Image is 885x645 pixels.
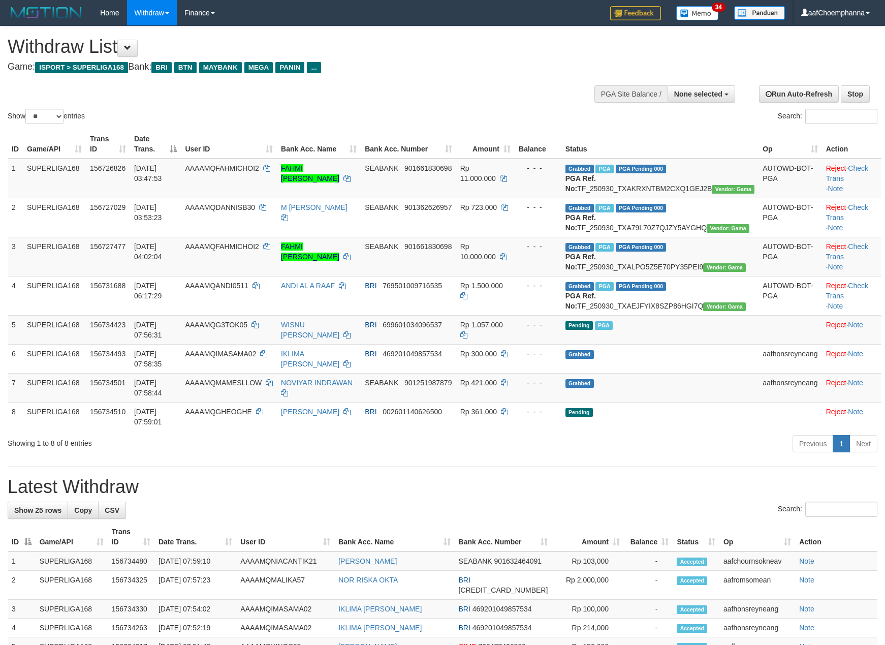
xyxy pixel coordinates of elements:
[365,379,398,387] span: SEABANK
[848,408,863,416] a: Note
[849,435,877,452] a: Next
[74,506,92,514] span: Copy
[383,282,442,290] span: Copy 769501009716535 to clipboard
[8,619,36,637] td: 4
[23,373,86,402] td: SUPERLIGA168
[8,502,68,519] a: Show 25 rows
[134,321,162,339] span: [DATE] 07:56:31
[108,571,154,600] td: 156734325
[36,551,108,571] td: SUPERLIGA168
[494,557,542,565] span: Copy 901632464091 to clipboard
[758,237,821,276] td: AUTOWD-BOT-PGA
[668,85,735,103] button: None selected
[826,203,868,222] a: Check Trans
[105,506,119,514] span: CSV
[185,203,255,211] span: AAAAMQDANNISB30
[799,605,814,613] a: Note
[624,619,673,637] td: -
[36,619,108,637] td: SUPERLIGA168
[236,571,334,600] td: AAAAMQMALIKA57
[472,605,532,613] span: Copy 469201049857534 to clipboard
[90,350,125,358] span: 156734493
[90,321,125,329] span: 156734423
[677,624,707,633] span: Accepted
[281,408,339,416] a: [PERSON_NAME]
[822,402,881,431] td: ·
[677,605,707,614] span: Accepted
[365,203,398,211] span: SEABANK
[519,163,557,173] div: - - -
[674,90,722,98] span: None selected
[595,282,613,291] span: Marked by aafromsomean
[703,263,746,272] span: Vendor URL: https://trx31.1velocity.biz
[565,243,594,252] span: Grabbed
[799,576,814,584] a: Note
[8,600,36,619] td: 3
[552,619,624,637] td: Rp 214,000
[90,379,125,387] span: 156734501
[151,62,171,73] span: BRI
[826,350,846,358] a: Reject
[134,242,162,261] span: [DATE] 04:02:04
[565,350,594,359] span: Grabbed
[23,198,86,237] td: SUPERLIGA168
[734,6,785,20] img: panduan.png
[365,242,398,251] span: SEABANK
[616,165,667,173] span: PGA Pending
[23,130,86,159] th: Game/API: activate to sort column ascending
[561,198,758,237] td: TF_250930_TXA79L70Z7QJZY5AYGHQ
[134,203,162,222] span: [DATE] 03:53:23
[826,282,868,300] a: Check Trans
[515,130,561,159] th: Balance
[778,109,877,124] label: Search:
[519,241,557,252] div: - - -
[275,62,304,73] span: PANIN
[594,85,668,103] div: PGA Site Balance /
[8,571,36,600] td: 2
[460,203,497,211] span: Rp 723.000
[519,349,557,359] div: - - -
[565,282,594,291] span: Grabbed
[244,62,273,73] span: MEGA
[383,350,442,358] span: Copy 469201049857534 to clipboard
[281,379,353,387] a: NOVIYAR INDRAWAN
[23,402,86,431] td: SUPERLIGA168
[822,344,881,373] td: ·
[565,213,596,232] b: PGA Ref. No:
[108,551,154,571] td: 156734480
[25,109,64,124] select: Showentries
[154,571,236,600] td: [DATE] 07:57:23
[338,557,397,565] a: [PERSON_NAME]
[519,320,557,330] div: - - -
[90,203,125,211] span: 156727029
[277,130,361,159] th: Bank Acc. Name: activate to sort column ascending
[185,379,262,387] span: AAAAMQMAMESLLOW
[8,523,36,551] th: ID: activate to sort column descending
[595,243,613,252] span: Marked by aafandaneth
[338,576,398,584] a: NOR RISKA OKTA
[552,551,624,571] td: Rp 103,000
[833,435,850,452] a: 1
[565,204,594,212] span: Grabbed
[822,276,881,315] td: · ·
[383,321,442,329] span: Copy 699601034096537 to clipboard
[616,282,667,291] span: PGA Pending
[460,408,497,416] span: Rp 361.000
[236,551,334,571] td: AAAAMQNIACANTIK21
[624,571,673,600] td: -
[828,263,843,271] a: Note
[595,165,613,173] span: Marked by aafandaneth
[472,624,532,632] span: Copy 469201049857534 to clipboard
[8,402,23,431] td: 8
[799,624,814,632] a: Note
[799,557,814,565] a: Note
[185,321,247,329] span: AAAAMQG3TOK05
[826,164,868,182] a: Check Trans
[460,350,497,358] span: Rp 300.000
[459,605,470,613] span: BRI
[90,282,125,290] span: 156731688
[236,600,334,619] td: AAAAMQIMASAMA02
[36,571,108,600] td: SUPERLIGA168
[90,164,125,172] span: 156726826
[23,159,86,198] td: SUPERLIGA168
